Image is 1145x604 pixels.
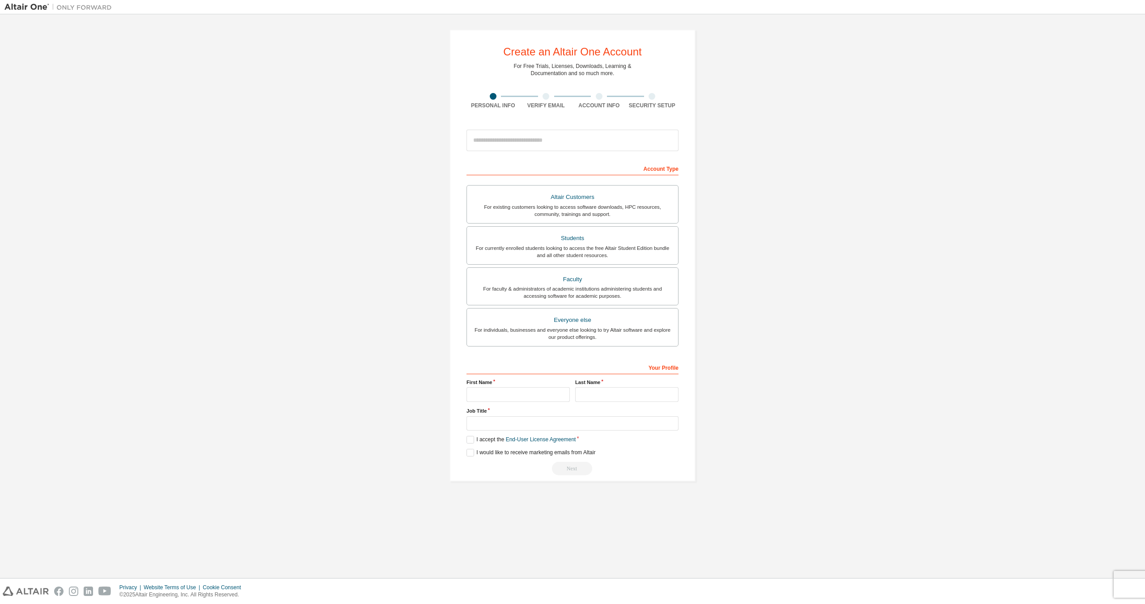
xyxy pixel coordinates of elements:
[466,436,576,443] label: I accept the
[503,46,642,57] div: Create an Altair One Account
[472,191,673,203] div: Altair Customers
[54,587,64,596] img: facebook.svg
[4,3,116,12] img: Altair One
[472,232,673,245] div: Students
[472,326,673,341] div: For individuals, businesses and everyone else looking to try Altair software and explore our prod...
[575,379,679,386] label: Last Name
[119,584,144,591] div: Privacy
[472,285,673,300] div: For faculty & administrators of academic institutions administering students and accessing softwa...
[69,587,78,596] img: instagram.svg
[466,407,679,414] label: Job Title
[626,102,679,109] div: Security Setup
[466,360,679,374] div: Your Profile
[84,587,93,596] img: linkedin.svg
[472,203,673,218] div: For existing customers looking to access software downloads, HPC resources, community, trainings ...
[466,379,570,386] label: First Name
[466,462,679,475] div: Read and acccept EULA to continue
[119,591,246,599] p: © 2025 Altair Engineering, Inc. All Rights Reserved.
[472,273,673,286] div: Faculty
[466,161,679,175] div: Account Type
[506,436,576,443] a: End-User License Agreement
[3,587,49,596] img: altair_logo.svg
[472,314,673,326] div: Everyone else
[144,584,203,591] div: Website Terms of Use
[520,102,573,109] div: Verify Email
[466,449,595,456] label: I would like to receive marketing emails from Altair
[572,102,626,109] div: Account Info
[98,587,111,596] img: youtube.svg
[203,584,246,591] div: Cookie Consent
[514,63,632,77] div: For Free Trials, Licenses, Downloads, Learning & Documentation and so much more.
[466,102,520,109] div: Personal Info
[472,245,673,259] div: For currently enrolled students looking to access the free Altair Student Edition bundle and all ...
